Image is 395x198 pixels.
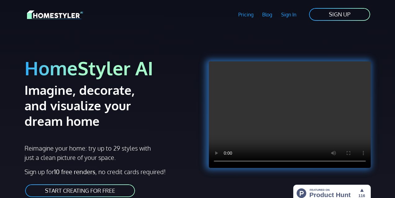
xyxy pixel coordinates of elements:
[25,167,194,176] p: Sign up for , no credit cards required!
[54,168,95,176] strong: 10 free renders
[277,7,301,22] a: Sign In
[25,184,136,198] a: START CREATING FOR FREE
[234,7,258,22] a: Pricing
[25,56,194,80] h1: HomeStyler AI
[25,82,160,129] h2: Imagine, decorate, and visualize your dream home
[258,7,277,22] a: Blog
[27,9,83,20] img: HomeStyler AI logo
[25,143,152,162] p: Reimagine your home: try up to 29 styles with just a clean picture of your space.
[308,7,371,21] a: SIGN UP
